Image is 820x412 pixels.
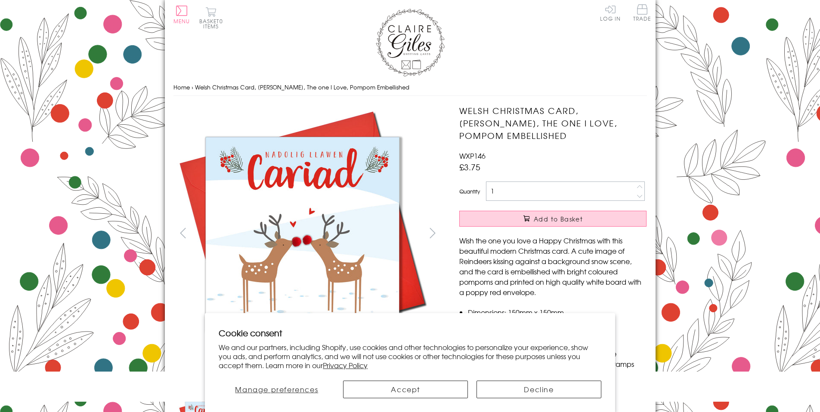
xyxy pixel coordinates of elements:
[343,381,468,398] button: Accept
[173,17,190,25] span: Menu
[459,235,647,297] p: Wish the one you love a Happy Christmas with this beautiful modern Christmas card. A cute image o...
[459,161,480,173] span: £3.75
[173,79,647,96] nav: breadcrumbs
[459,105,647,141] h1: Welsh Christmas Card, [PERSON_NAME], The one I Love, Pompom Embellished
[203,17,223,30] span: 0 items
[195,83,409,91] span: Welsh Christmas Card, [PERSON_NAME], The one I Love, Pompom Embellished
[633,4,651,23] a: Trade
[423,223,442,243] button: next
[173,83,190,91] a: Home
[199,7,223,29] button: Basket0 items
[173,223,193,243] button: prev
[323,360,368,370] a: Privacy Policy
[376,9,445,77] img: Claire Giles Greetings Cards
[219,381,334,398] button: Manage preferences
[442,105,700,311] img: Welsh Christmas Card, Nadolig Llawen, The one I Love, Pompom Embellished
[600,4,621,21] a: Log In
[219,327,601,339] h2: Cookie consent
[192,83,193,91] span: ›
[173,105,431,363] img: Welsh Christmas Card, Nadolig Llawen, The one I Love, Pompom Embellished
[459,188,480,195] label: Quantity
[219,343,601,369] p: We and our partners, including Shopify, use cookies and other technologies to personalize your ex...
[173,6,190,24] button: Menu
[459,211,647,227] button: Add to Basket
[477,381,601,398] button: Decline
[534,215,583,223] span: Add to Basket
[235,384,318,394] span: Manage preferences
[468,307,647,317] li: Dimensions: 150mm x 150mm
[633,4,651,21] span: Trade
[459,151,486,161] span: WXP146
